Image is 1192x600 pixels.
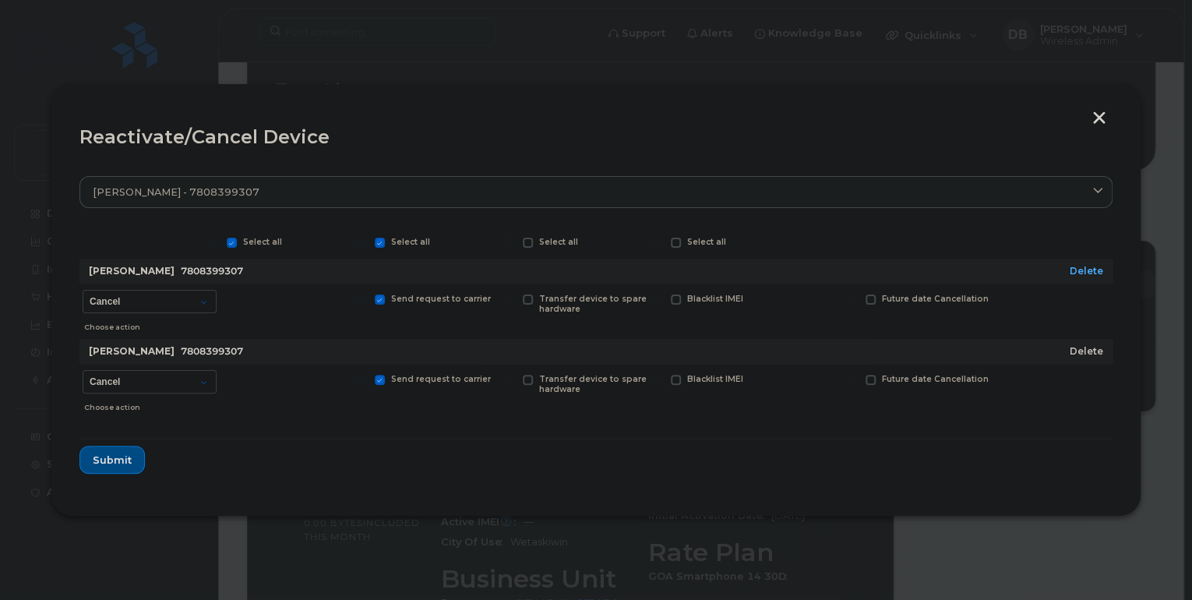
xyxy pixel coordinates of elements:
[79,176,1113,208] a: [PERSON_NAME] - 7808399307
[539,294,647,314] span: Transfer device to spare hardware
[687,374,743,384] span: Blacklist IMEI
[504,295,512,302] input: Transfer device to spare hardware
[652,375,660,383] input: Blacklist IMEI
[356,238,364,245] input: Select all
[652,238,660,245] input: Select all
[539,374,647,394] span: Transfer device to spare hardware
[847,295,855,302] input: Future date Cancellation
[687,237,726,247] span: Select all
[79,128,1113,146] div: Reactivate/Cancel Device
[882,374,989,384] span: Future date Cancellation
[243,237,282,247] span: Select all
[1070,265,1103,277] a: Delete
[687,294,743,304] span: Blacklist IMEI
[93,185,259,199] span: [PERSON_NAME] - 7808399307
[181,265,243,277] span: 7808399307
[504,375,512,383] input: Transfer device to spare hardware
[539,237,578,247] span: Select all
[504,238,512,245] input: Select all
[356,295,364,302] input: Send request to carrier
[882,294,989,304] span: Future date Cancellation
[847,375,855,383] input: Future date Cancellation
[391,237,430,247] span: Select all
[1070,345,1103,357] a: Delete
[652,295,660,302] input: Blacklist IMEI
[181,345,243,357] span: 7808399307
[391,294,491,304] span: Send request to carrier
[391,374,491,384] span: Send request to carrier
[356,375,364,383] input: Send request to carrier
